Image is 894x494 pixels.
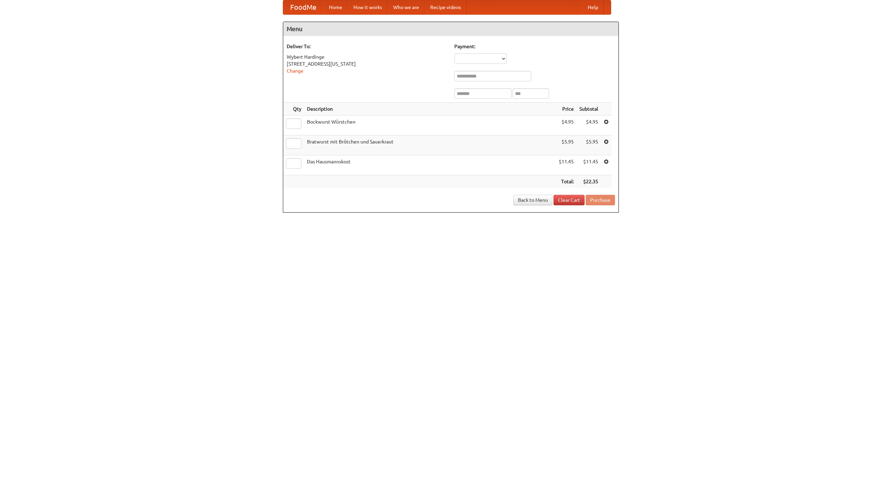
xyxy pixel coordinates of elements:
[513,195,552,205] a: Back to Menu
[554,195,585,205] a: Clear Cart
[586,195,615,205] button: Purchase
[304,155,556,175] td: Das Hausmannskost
[348,0,388,14] a: How it works
[287,43,447,50] h5: Deliver To:
[388,0,425,14] a: Who we are
[556,135,577,155] td: $5.95
[283,22,618,36] h4: Menu
[577,135,601,155] td: $5.95
[304,103,556,116] th: Description
[577,155,601,175] td: $11.45
[556,103,577,116] th: Price
[556,155,577,175] td: $11.45
[577,116,601,135] td: $4.95
[582,0,604,14] a: Help
[577,175,601,188] th: $22.35
[283,103,304,116] th: Qty
[287,60,447,67] div: [STREET_ADDRESS][US_STATE]
[556,175,577,188] th: Total:
[454,43,615,50] h5: Payment:
[304,135,556,155] td: Bratwurst mit Brötchen und Sauerkraut
[283,0,323,14] a: FoodMe
[556,116,577,135] td: $4.95
[304,116,556,135] td: Bockwurst Würstchen
[425,0,467,14] a: Recipe videos
[287,68,303,74] a: Change
[323,0,348,14] a: Home
[287,53,447,60] div: Wybert Hardinge
[577,103,601,116] th: Subtotal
